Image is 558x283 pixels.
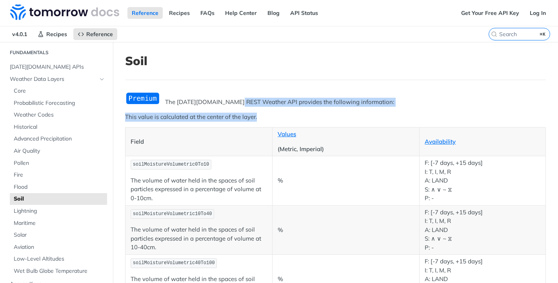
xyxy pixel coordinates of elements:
a: Low-Level Altitudes [10,253,107,265]
a: Get Your Free API Key [457,7,523,19]
a: Solar [10,229,107,241]
p: % [278,176,414,185]
span: Soil [14,195,105,203]
a: Aviation [10,241,107,253]
span: Probabilistic Forecasting [14,99,105,107]
a: [DATE][DOMAIN_NAME] APIs [6,61,107,73]
span: Weather Codes [14,111,105,119]
a: Pollen [10,157,107,169]
a: Wet Bulb Globe Temperature [10,265,107,277]
a: Weather Data LayersHide subpages for Weather Data Layers [6,73,107,85]
span: Historical [14,123,105,131]
span: Maritime [14,219,105,227]
span: Weather Data Layers [10,75,97,83]
a: Soil [10,193,107,205]
a: FAQs [196,7,219,19]
span: Advanced Precipitation [14,135,105,143]
a: Probabilistic Forecasting [10,97,107,109]
p: The [DATE][DOMAIN_NAME] REST Weather API provides the following information: [125,98,546,107]
p: Field [131,137,267,146]
span: Lightning [14,207,105,215]
a: API Status [286,7,322,19]
span: soilMoistureVolumetric40To100 [133,260,215,266]
a: Values [278,130,296,138]
p: F: [-7 days, +15 days] I: T, I, M, R A: LAND S: ∧ ∨ ~ ⧖ P: - [425,208,540,252]
span: soilMoistureVolumetric10To40 [133,211,212,217]
a: Lightning [10,205,107,217]
span: Fire [14,171,105,179]
span: Aviation [14,243,105,251]
span: Low-Level Altitudes [14,255,105,263]
span: Air Quality [14,147,105,155]
span: Wet Bulb Globe Temperature [14,267,105,275]
kbd: ⌘K [538,30,548,38]
p: The volume of water held in the spaces of soil particles expressed in a percentage of volume at 0... [131,176,267,203]
a: Log In [525,7,550,19]
span: Core [14,87,105,95]
span: Solar [14,231,105,239]
a: Flood [10,181,107,193]
svg: Search [491,31,497,37]
img: Tomorrow.io Weather API Docs [10,4,119,20]
a: Reference [73,28,117,40]
p: This value is calculated at the center of the layer. [125,113,546,122]
a: Fire [10,169,107,181]
p: % [278,226,414,235]
a: Core [10,85,107,97]
a: Help Center [221,7,261,19]
span: v4.0.1 [8,28,31,40]
a: Recipes [165,7,194,19]
p: F: [-7 days, +15 days] I: T, I, M, R A: LAND S: ∧ ∨ ~ ⧖ P: - [425,159,540,203]
a: Availability [425,138,456,145]
a: Reference [127,7,163,19]
p: (Metric, Imperial) [278,145,414,154]
a: Weather Codes [10,109,107,121]
a: Historical [10,121,107,133]
a: Recipes [33,28,71,40]
h1: Soil [125,54,546,68]
p: The volume of water held in the spaces of soil particles expressed in a percentage of volume at 1... [131,225,267,252]
span: [DATE][DOMAIN_NAME] APIs [10,63,105,71]
a: Advanced Precipitation [10,133,107,145]
span: Reference [86,31,113,38]
button: Hide subpages for Weather Data Layers [99,76,105,82]
span: soilMoistureVolumetric0To10 [133,162,209,167]
h2: Fundamentals [6,49,107,56]
a: Maritime [10,217,107,229]
span: Recipes [46,31,67,38]
a: Air Quality [10,145,107,157]
a: Blog [263,7,284,19]
span: Pollen [14,159,105,167]
span: Flood [14,183,105,191]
